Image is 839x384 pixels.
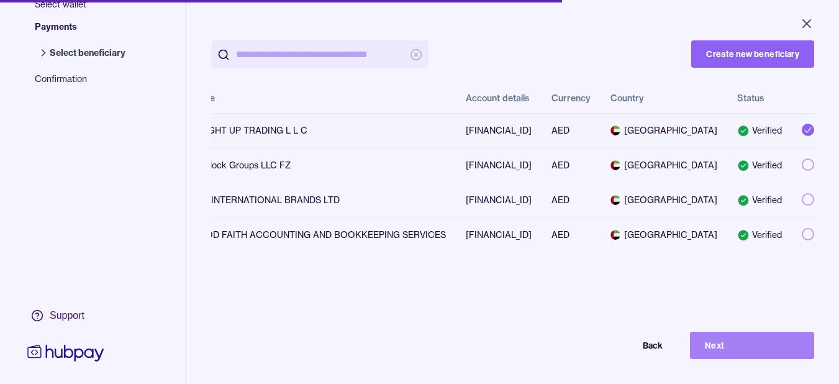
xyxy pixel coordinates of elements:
[737,159,782,171] div: Verified
[542,148,601,183] td: AED
[456,113,542,148] td: [FINANCIAL_ID]
[456,148,542,183] td: [FINANCIAL_ID]
[727,83,792,113] th: Status
[542,183,601,217] td: AED
[236,40,404,68] input: search
[50,47,125,59] span: Select beneficiary
[35,73,138,95] span: Confirmation
[50,309,84,322] div: Support
[191,194,446,206] div: DJD INTERNATIONAL BRANDS LTD
[35,21,138,43] span: Payments
[542,83,601,113] th: Currency
[181,83,456,113] th: Name
[737,194,782,206] div: Verified
[25,303,107,329] a: Support
[691,40,814,68] button: Create new beneficiary
[690,332,814,359] button: Next
[737,229,782,241] div: Verified
[610,229,717,241] span: [GEOGRAPHIC_DATA]
[456,217,542,252] td: [FINANCIAL_ID]
[191,124,446,137] div: INSIGHT UP TRADING L L C
[542,217,601,252] td: AED
[610,159,717,171] span: [GEOGRAPHIC_DATA]
[553,332,678,359] button: Back
[610,194,717,206] span: [GEOGRAPHIC_DATA]
[784,10,829,37] button: Close
[456,83,542,113] th: Account details
[191,159,446,171] div: Hemlock Groups LLC FZ
[601,83,727,113] th: Country
[191,229,446,241] div: GOOD FAITH ACCOUNTING AND BOOKKEEPING SERVICES
[542,113,601,148] td: AED
[610,124,717,137] span: [GEOGRAPHIC_DATA]
[456,183,542,217] td: [FINANCIAL_ID]
[737,124,782,137] div: Verified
